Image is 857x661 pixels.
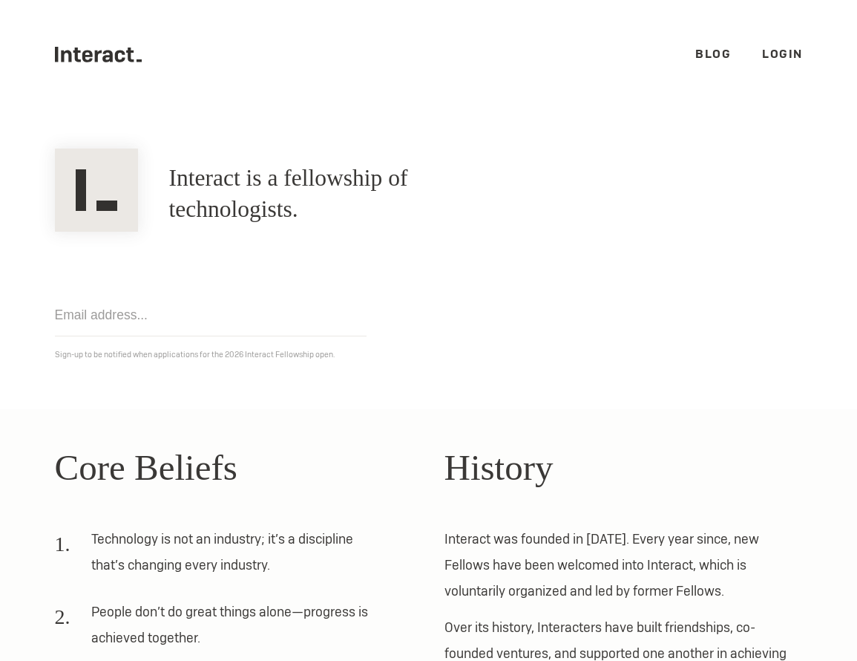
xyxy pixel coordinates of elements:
h2: Core Beliefs [55,440,413,495]
img: Interact Logo [55,149,138,232]
li: People don’t do great things alone—progress is achieved together. [55,599,382,661]
h2: History [444,440,803,495]
h1: Interact is a fellowship of technologists. [169,163,520,225]
a: Login [762,46,803,62]
li: Technology is not an industry; it’s a discipline that’s changing every industry. [55,526,382,588]
a: Blog [695,46,731,62]
p: Interact was founded in [DATE]. Every year since, new Fellows have been welcomed into Interact, w... [444,526,803,604]
input: Email address... [55,294,367,336]
p: Sign-up to be notified when applications for the 2026 Interact Fellowship open. [55,347,803,362]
